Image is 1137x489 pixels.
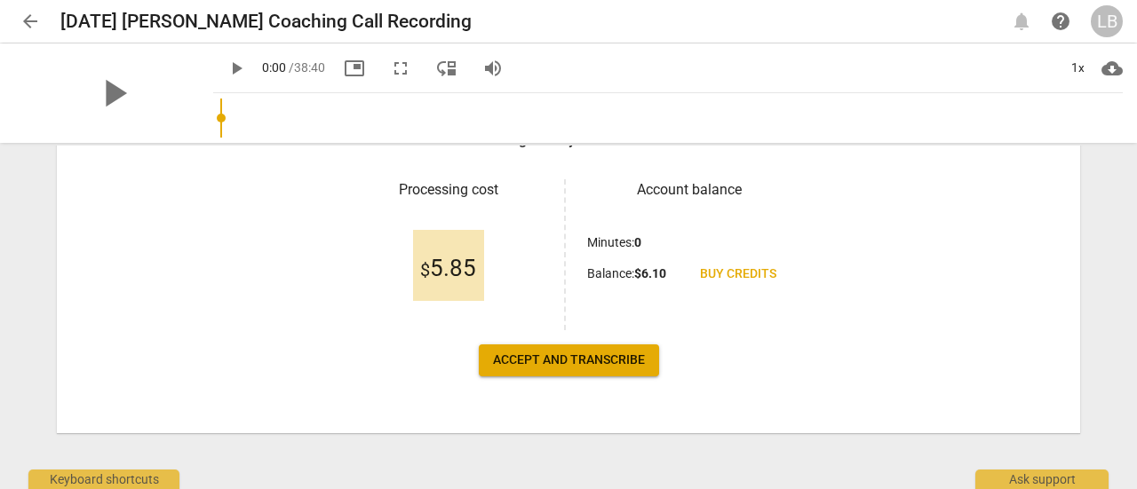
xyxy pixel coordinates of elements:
[686,258,791,290] a: Buy credits
[975,469,1109,489] div: Ask support
[1050,11,1071,32] span: help
[289,60,325,75] span: / 38:40
[587,233,641,252] p: Minutes :
[226,58,247,79] span: play_arrow
[587,179,791,201] h3: Account balance
[420,256,476,282] span: 5.85
[477,52,509,84] button: Volume
[346,179,550,201] h3: Processing cost
[28,469,179,489] div: Keyboard shortcuts
[1045,5,1077,37] a: Help
[436,58,457,79] span: move_down
[262,60,286,75] span: 0:00
[431,52,463,84] button: View player as separate pane
[385,52,417,84] button: Fullscreen
[479,344,659,376] button: Accept and transcribe
[220,52,252,84] button: Play
[587,264,666,283] p: Balance :
[1091,5,1123,37] button: LB
[1101,58,1123,79] span: cloud_download
[60,11,472,33] h2: [DATE] [PERSON_NAME] Coaching Call Recording
[344,58,365,79] span: picture_in_picture
[634,235,641,249] b: 0
[634,266,666,280] b: $ 6.10
[91,70,137,116] span: play_arrow
[20,11,41,32] span: arrow_back
[390,58,411,79] span: fullscreen
[420,259,430,280] span: $
[700,265,776,283] span: Buy credits
[1061,54,1094,83] div: 1x
[338,52,370,84] button: Picture in picture
[482,58,504,79] span: volume_up
[493,351,645,369] span: Accept and transcribe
